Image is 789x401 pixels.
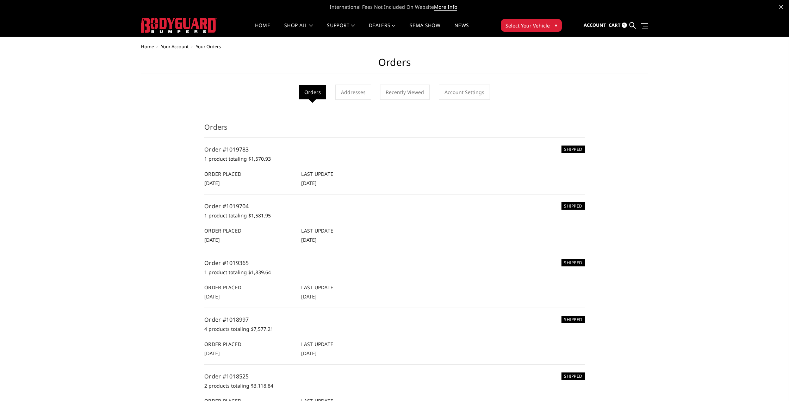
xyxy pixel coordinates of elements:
a: Account [584,16,606,35]
span: [DATE] [301,350,317,357]
a: Cart 1 [609,16,627,35]
a: Home [141,43,154,50]
img: BODYGUARD BUMPERS [141,18,217,33]
button: Select Your Vehicle [501,19,562,32]
span: [DATE] [301,293,317,300]
h6: Last Update [301,340,391,348]
h6: Order Placed [204,284,294,291]
a: Order #1019704 [204,202,249,210]
a: News [454,23,469,37]
h6: Last Update [301,227,391,234]
span: [DATE] [204,236,220,243]
span: [DATE] [204,293,220,300]
span: Select Your Vehicle [505,22,550,29]
a: More Info [434,4,457,11]
span: Account [584,22,606,28]
a: Order #1018525 [204,372,249,380]
h6: SHIPPED [561,146,585,153]
span: [DATE] [204,180,220,186]
a: Support [327,23,355,37]
p: 1 product totaling $1,570.93 [204,155,585,163]
h6: SHIPPED [561,372,585,380]
h6: Order Placed [204,170,294,178]
h1: Orders [141,56,648,74]
a: Home [255,23,270,37]
span: [DATE] [204,350,220,357]
a: Your Account [161,43,189,50]
h6: SHIPPED [561,316,585,323]
span: Your Orders [196,43,221,50]
a: Order #1018997 [204,316,249,323]
span: 1 [622,23,627,28]
span: ▾ [555,21,557,29]
a: Recently Viewed [380,85,430,100]
p: 1 product totaling $1,581.95 [204,211,585,220]
h3: Orders [204,122,585,138]
a: Order #1019783 [204,146,249,153]
h6: SHIPPED [561,259,585,266]
a: Order #1019365 [204,259,249,267]
h6: Order Placed [204,227,294,234]
li: Orders [299,85,326,99]
a: shop all [284,23,313,37]
h6: Last Update [301,284,391,291]
span: [DATE] [301,236,317,243]
a: Addresses [335,85,371,100]
h6: Order Placed [204,340,294,348]
p: 4 products totaling $7,577.21 [204,325,585,333]
p: 1 product totaling $1,839.64 [204,268,585,277]
span: [DATE] [301,180,317,186]
a: Account Settings [439,85,490,100]
a: Dealers [369,23,396,37]
span: Cart [609,22,621,28]
p: 2 products totaling $3,118.84 [204,382,585,390]
a: SEMA Show [410,23,440,37]
h6: Last Update [301,170,391,178]
h6: SHIPPED [561,202,585,210]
